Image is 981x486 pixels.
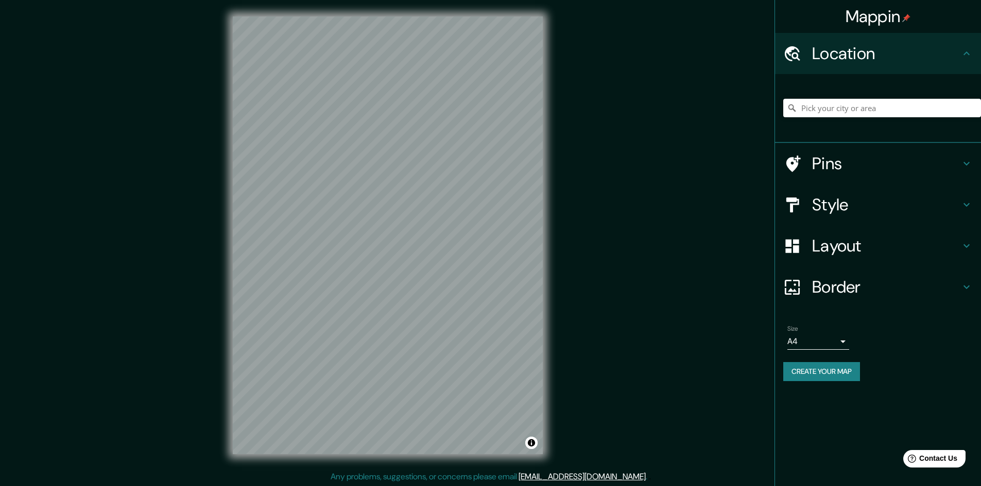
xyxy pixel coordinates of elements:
div: A4 [787,333,849,350]
div: Border [775,266,981,308]
canvas: Map [233,16,543,454]
img: pin-icon.png [902,14,910,22]
a: [EMAIL_ADDRESS][DOMAIN_NAME] [519,471,646,482]
div: . [649,471,651,483]
div: Style [775,184,981,225]
h4: Pins [812,153,960,174]
label: Size [787,325,798,333]
button: Create your map [783,362,860,381]
div: Pins [775,143,981,184]
iframe: Help widget launcher [889,446,970,475]
p: Any problems, suggestions, or concerns please email . [331,471,647,483]
div: . [647,471,649,483]
h4: Layout [812,236,960,256]
input: Pick your city or area [783,99,981,117]
div: Layout [775,225,981,266]
div: Location [775,33,981,74]
h4: Style [812,194,960,215]
h4: Mappin [846,6,911,27]
h4: Location [812,43,960,64]
h4: Border [812,277,960,297]
button: Toggle attribution [525,437,538,449]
